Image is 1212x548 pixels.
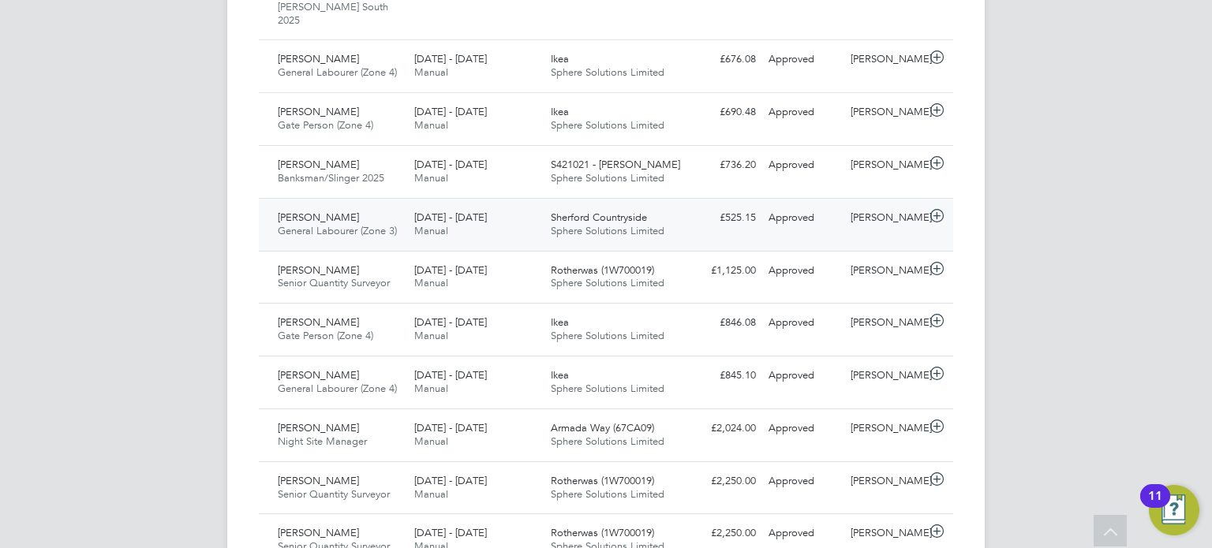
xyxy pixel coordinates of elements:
span: General Labourer (Zone 4) [278,382,397,395]
div: £2,024.00 [680,416,762,442]
span: Manual [414,434,448,448]
span: [PERSON_NAME] [278,421,359,434]
span: Gate Person (Zone 4) [278,329,373,342]
div: [PERSON_NAME] [844,99,926,125]
span: [DATE] - [DATE] [414,263,487,277]
span: [PERSON_NAME] [278,526,359,539]
span: [PERSON_NAME] [278,474,359,487]
span: Manual [414,118,448,132]
div: £845.10 [680,363,762,389]
div: £846.08 [680,310,762,336]
span: Rotherwas (1W700019) [551,263,654,277]
span: Sphere Solutions Limited [551,65,664,79]
span: Rotherwas (1W700019) [551,526,654,539]
div: 11 [1148,496,1162,516]
div: [PERSON_NAME] [844,468,926,494]
div: Approved [762,152,844,178]
span: Senior Quantity Surveyor [278,276,390,289]
span: [DATE] - [DATE] [414,368,487,382]
div: £525.15 [680,205,762,231]
div: Approved [762,520,844,546]
span: [PERSON_NAME] [278,105,359,118]
span: [DATE] - [DATE] [414,315,487,329]
button: Open Resource Center, 11 new notifications [1149,485,1199,535]
span: Sphere Solutions Limited [551,329,664,342]
span: Manual [414,487,448,501]
span: General Labourer (Zone 3) [278,224,397,237]
span: [PERSON_NAME] [278,315,359,329]
div: Approved [762,205,844,231]
div: Approved [762,416,844,442]
div: Approved [762,310,844,336]
span: [DATE] - [DATE] [414,421,487,434]
div: [PERSON_NAME] [844,205,926,231]
div: Approved [762,258,844,284]
div: £736.20 [680,152,762,178]
span: [PERSON_NAME] [278,368,359,382]
span: [DATE] - [DATE] [414,105,487,118]
span: Ikea [551,52,569,65]
span: [PERSON_NAME] [278,52,359,65]
span: [PERSON_NAME] [278,211,359,224]
span: Night Site Manager [278,434,367,448]
div: [PERSON_NAME] [844,363,926,389]
span: Senior Quantity Surveyor [278,487,390,501]
span: [PERSON_NAME] [278,158,359,171]
span: Banksman/Slinger 2025 [278,171,384,185]
div: [PERSON_NAME] [844,47,926,73]
span: Sphere Solutions Limited [551,434,664,448]
div: [PERSON_NAME] [844,310,926,336]
span: [DATE] - [DATE] [414,526,487,539]
span: General Labourer (Zone 4) [278,65,397,79]
div: [PERSON_NAME] [844,152,926,178]
span: Armada Way (67CA09) [551,421,654,434]
div: £2,250.00 [680,468,762,494]
span: Manual [414,65,448,79]
div: Approved [762,363,844,389]
span: [DATE] - [DATE] [414,474,487,487]
span: Sphere Solutions Limited [551,382,664,395]
span: [DATE] - [DATE] [414,211,487,224]
div: £1,125.00 [680,258,762,284]
span: Manual [414,329,448,342]
span: Rotherwas (1W700019) [551,474,654,487]
span: Sphere Solutions Limited [551,118,664,132]
span: Manual [414,382,448,395]
div: £2,250.00 [680,520,762,546]
span: Manual [414,171,448,185]
span: S421021 - [PERSON_NAME] [551,158,680,171]
div: [PERSON_NAME] [844,416,926,442]
span: Sphere Solutions Limited [551,487,664,501]
div: £690.48 [680,99,762,125]
div: Approved [762,47,844,73]
div: [PERSON_NAME] [844,258,926,284]
span: Gate Person (Zone 4) [278,118,373,132]
div: Approved [762,468,844,494]
span: Ikea [551,315,569,329]
div: Approved [762,99,844,125]
span: Manual [414,276,448,289]
span: Sphere Solutions Limited [551,224,664,237]
span: [PERSON_NAME] [278,263,359,277]
span: Manual [414,224,448,237]
span: Sphere Solutions Limited [551,171,664,185]
span: Ikea [551,368,569,382]
div: [PERSON_NAME] [844,520,926,546]
span: [DATE] - [DATE] [414,52,487,65]
div: £676.08 [680,47,762,73]
span: Sphere Solutions Limited [551,276,664,289]
span: [DATE] - [DATE] [414,158,487,171]
span: Ikea [551,105,569,118]
span: Sherford Countryside [551,211,647,224]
